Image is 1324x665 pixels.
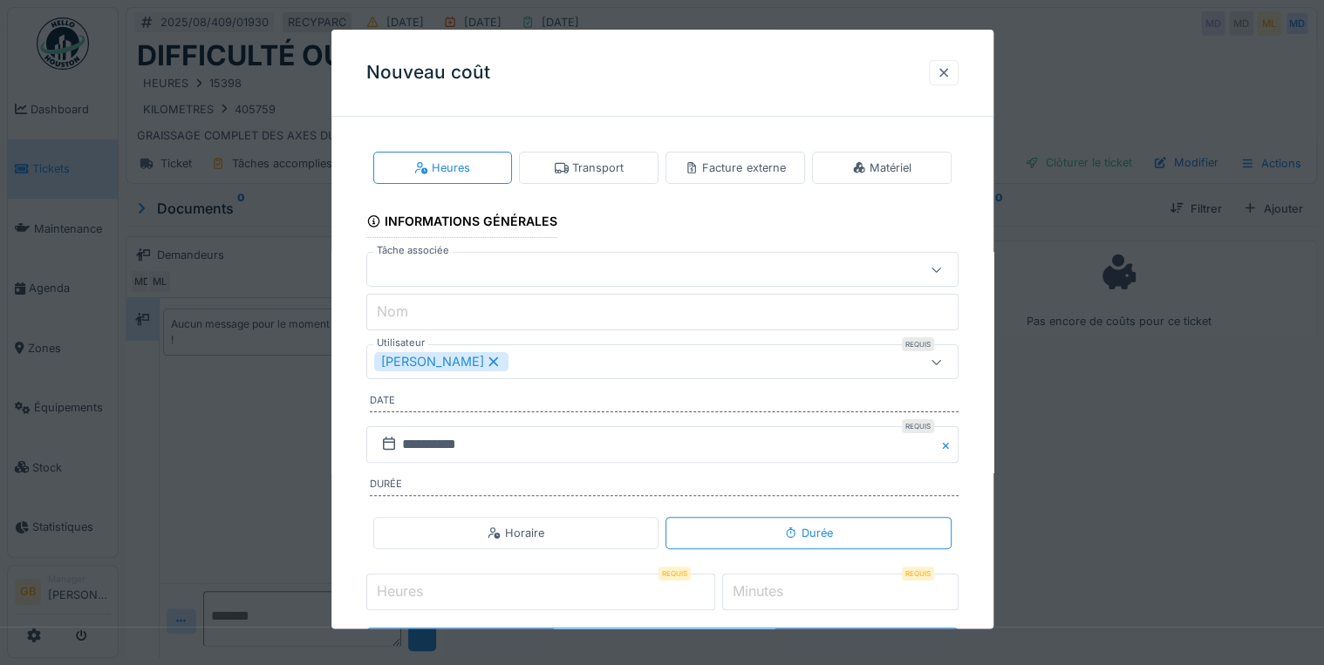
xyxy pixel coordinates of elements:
[852,159,911,176] div: Matériel
[373,336,428,351] label: Utilisateur
[784,525,833,541] div: Durée
[902,567,934,580] div: Requis
[366,62,490,84] h3: Nouveau coût
[373,302,412,322] label: Nom
[414,159,470,176] div: Heures
[370,477,959,496] label: Durée
[902,419,934,433] div: Requis
[373,581,427,602] label: Heures
[902,338,934,352] div: Requis
[370,394,959,413] label: Date
[939,426,959,463] button: Close
[366,209,558,239] div: Informations générales
[685,159,785,176] div: Facture externe
[488,525,544,541] div: Horaire
[729,581,787,602] label: Minutes
[374,353,508,372] div: [PERSON_NAME]
[659,567,691,580] div: Requis
[373,244,453,259] label: Tâche associée
[555,159,624,176] div: Transport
